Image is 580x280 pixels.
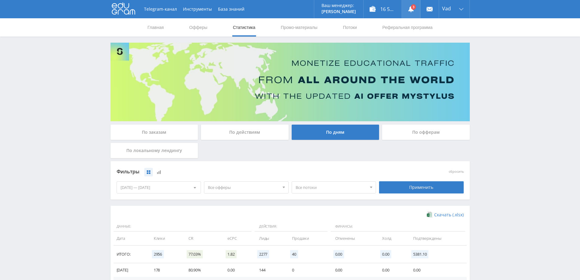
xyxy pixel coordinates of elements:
td: 0.00 [221,263,253,277]
a: Реферальная программа [382,18,433,37]
td: Отменены [329,232,376,245]
td: Подтверждены [407,232,466,245]
img: xlsx [427,211,432,218]
td: 0.00 [329,263,376,277]
button: сбросить [449,170,464,174]
div: По дням [292,125,379,140]
span: 2277 [257,250,269,258]
div: [DATE] — [DATE] [117,182,201,193]
span: 1.82 [226,250,236,258]
a: Скачать (.xlsx) [427,212,463,218]
span: 77.03% [187,250,203,258]
div: По локальному лендингу [111,143,198,158]
span: 2956 [152,250,164,258]
span: 0.00 [333,250,344,258]
div: Фильтры [117,167,376,176]
div: По заказам [111,125,198,140]
div: Применить [379,181,464,193]
a: Промо-материалы [280,18,318,37]
td: CR [182,232,221,245]
td: eCPC [221,232,253,245]
td: [DATE] [114,263,148,277]
td: 144 [253,263,286,277]
a: Главная [147,18,164,37]
span: Все офферы [208,182,279,193]
span: Действия: [255,222,328,232]
td: Лиды [253,232,286,245]
img: Banner [111,43,470,121]
td: Холд [376,232,407,245]
p: Ваш менеджер: [322,3,356,8]
td: Клики [148,232,182,245]
span: Все потоки [296,182,367,193]
span: 5381.10 [411,250,428,258]
div: По действиям [201,125,289,140]
span: Скачать (.xlsx) [434,212,464,217]
p: [PERSON_NAME] [322,9,356,14]
a: Офферы [189,18,208,37]
span: 40 [290,250,298,258]
td: Итого: [114,246,148,263]
td: Дата [114,232,148,245]
td: 80.90% [182,263,221,277]
td: 0 [286,263,329,277]
span: Данные: [114,222,251,232]
td: 0.00 [407,263,466,277]
a: Потоки [342,18,357,37]
td: 0.00 [376,263,407,277]
td: Продажи [286,232,329,245]
span: Финансы: [331,222,465,232]
a: Статистика [232,18,256,37]
span: Vad [442,6,451,11]
span: 0.00 [380,250,391,258]
div: По офферам [382,125,470,140]
td: 178 [148,263,182,277]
